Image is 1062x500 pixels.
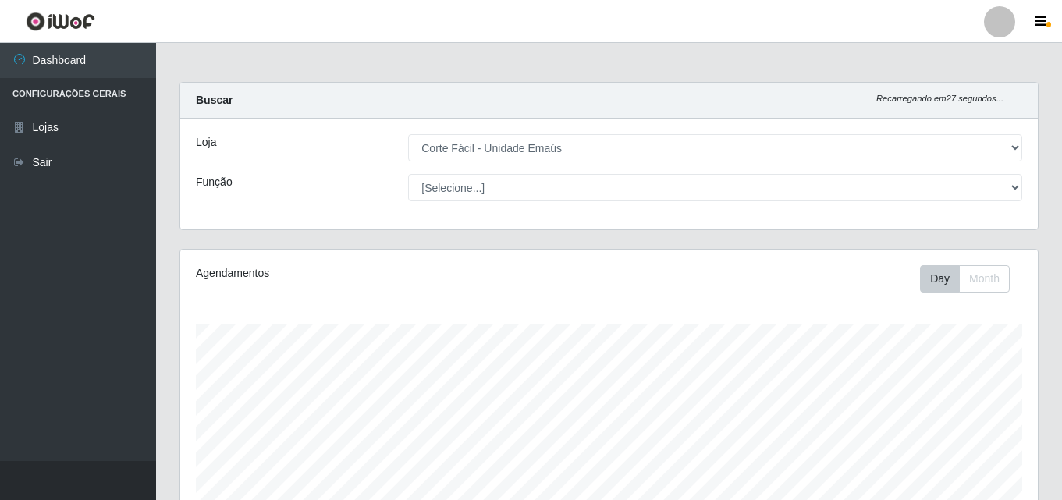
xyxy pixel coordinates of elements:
[196,174,233,190] label: Função
[920,265,960,293] button: Day
[26,12,95,31] img: CoreUI Logo
[959,265,1010,293] button: Month
[920,265,1022,293] div: Toolbar with button groups
[876,94,1003,103] i: Recarregando em 27 segundos...
[920,265,1010,293] div: First group
[196,94,233,106] strong: Buscar
[196,134,216,151] label: Loja
[196,265,527,282] div: Agendamentos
